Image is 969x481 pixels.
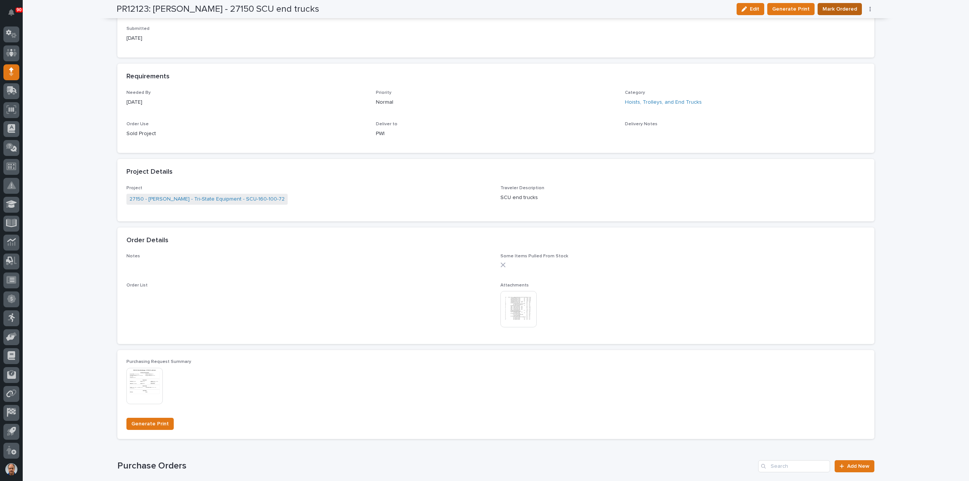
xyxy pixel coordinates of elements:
button: Edit [737,3,764,15]
button: users-avatar [3,461,19,477]
p: PWI [376,130,616,138]
a: Hoists, Trolleys, and End Trucks [625,98,702,106]
span: Edit [750,6,759,12]
p: SCU end trucks [500,194,865,202]
p: Normal [376,98,616,106]
span: Add New [847,464,869,469]
span: Notes [126,254,140,258]
button: Generate Print [126,418,174,430]
button: Generate Print [767,3,815,15]
span: Order List [126,283,148,288]
h2: Project Details [126,168,173,176]
input: Search [758,460,830,472]
span: Delivery Notes [625,122,657,126]
p: Sold Project [126,130,367,138]
a: Add New [835,460,874,472]
span: Purchasing Request Summary [126,360,191,364]
span: Generate Print [772,5,810,14]
span: Traveler Description [500,186,544,190]
span: Order Use [126,122,149,126]
span: Priority [376,90,391,95]
p: [DATE] [126,34,491,42]
div: Notifications90 [9,9,19,21]
h1: Purchase Orders [117,461,755,472]
span: Project [126,186,142,190]
a: 27150 - [PERSON_NAME] - Tri-State Equipment - SCU-160-100-72 [129,195,285,203]
h2: Requirements [126,73,170,81]
span: Attachments [500,283,529,288]
button: Mark Ordered [818,3,862,15]
span: Submitted [126,26,150,31]
button: Notifications [3,5,19,20]
p: [DATE] [126,98,367,106]
p: 90 [17,7,22,12]
span: Some Items Pulled From Stock [500,254,568,258]
span: Needed By [126,90,151,95]
span: Deliver to [376,122,397,126]
h2: Order Details [126,237,168,245]
span: Generate Print [131,419,169,428]
h2: PR12123: [PERSON_NAME] - 27150 SCU end trucks [117,4,319,15]
span: Mark Ordered [823,5,857,14]
span: Category [625,90,645,95]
